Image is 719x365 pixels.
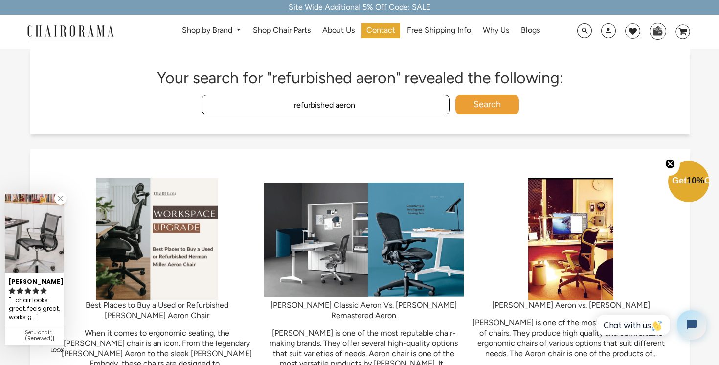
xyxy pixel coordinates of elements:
a: Blogs [516,23,545,38]
span: Shop Chair Parts [253,25,311,36]
img: Esther R. review of Setu chair (Renewed)| Blue [5,194,64,273]
p: [PERSON_NAME] is one of the most sought-after brands of chairs. They produce high quality and com... [471,318,671,359]
span: Free Shipping Info [407,25,471,36]
button: Close teaser [660,153,680,176]
img: Herman Miller Aeron vs. Herman Miller Mirra [528,178,613,300]
h1: Your search for "refurbished aeron" revealed the following: [50,68,671,87]
a: [PERSON_NAME] Aeron vs. [PERSON_NAME] [492,300,650,310]
svg: rating icon full [24,287,31,294]
span: 10% [687,176,704,185]
div: Get10%OffClose teaser [668,162,709,203]
a: Shop by Brand [177,23,246,38]
a: Why Us [478,23,514,38]
a: Best Places to Buy a Used or Refurbished Herman Miller Aeron Chair [57,178,257,300]
svg: rating icon full [40,287,47,294]
button: Search [455,95,519,114]
div: Setu chair (Renewed)| Blue [25,330,60,342]
svg: rating icon full [32,287,39,294]
div: [PERSON_NAME] [9,274,60,286]
input: Enter Search Terms... [202,95,450,114]
div: ...chair looks great, feels great, works great.... [9,296,60,322]
span: Blogs [521,25,540,36]
img: chairorama [22,23,119,41]
svg: rating icon full [9,287,16,294]
img: Best Places to Buy a Used or Refurbished Herman Miller Aeron Chair [96,178,218,300]
span: Why Us [483,25,509,36]
a: Shop Chair Parts [248,23,315,38]
span: Get Off [672,176,717,185]
a: Free Shipping Info [402,23,476,38]
svg: rating icon full [17,287,23,294]
iframe: Tidio Chat [585,302,715,348]
nav: DesktopNavigation [161,23,561,41]
a: Best Places to Buy a Used or Refurbished [PERSON_NAME] Aeron Chair [86,300,228,320]
a: About Us [317,23,359,38]
a: Contact [361,23,400,38]
span: About Us [322,25,355,36]
img: WhatsApp_Image_2024-07-12_at_16.23.01.webp [650,23,665,38]
span: Contact [366,25,395,36]
a: [PERSON_NAME] Classic Aeron Vs. [PERSON_NAME] Remastered Aeron [270,300,457,320]
a: Herman Miller Aeron vs. Herman Miller Mirra [471,178,671,300]
img: Herman Miller Classic Aeron Vs. Herman Miller Remastered Aeron [264,178,464,300]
